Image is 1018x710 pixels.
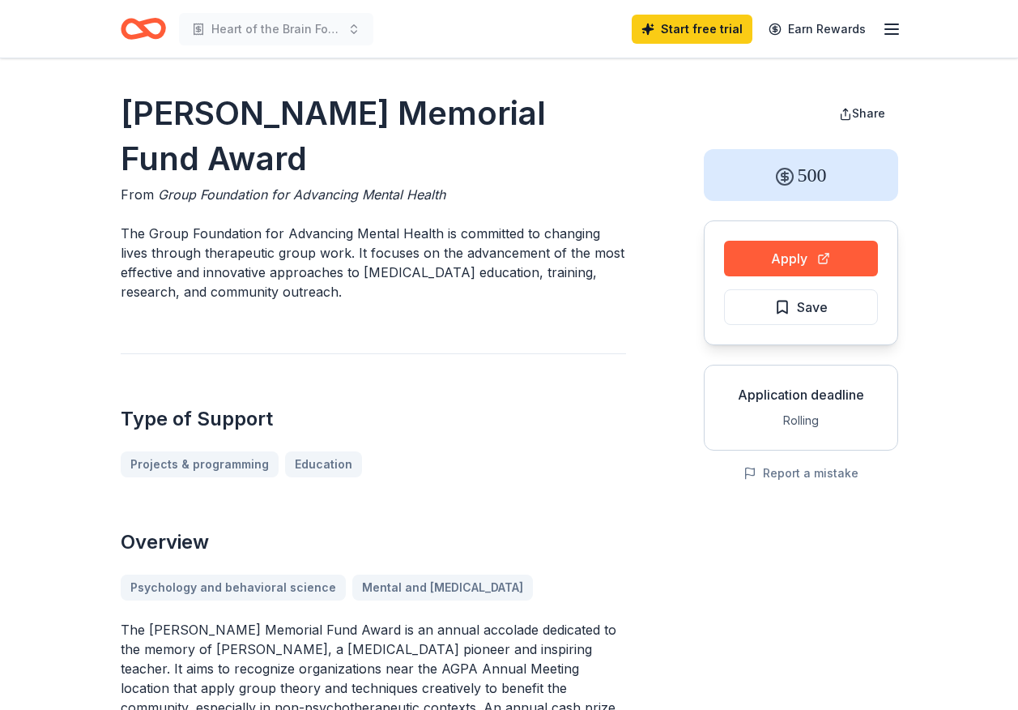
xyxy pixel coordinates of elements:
[632,15,752,44] a: Start free trial
[121,406,626,432] h2: Type of Support
[121,451,279,477] a: Projects & programming
[121,10,166,48] a: Home
[121,224,626,302] p: The Group Foundation for Advancing Mental Health is committed to changing lives through therapeut...
[121,185,626,204] div: From
[743,464,858,483] button: Report a mistake
[724,241,878,276] button: Apply
[797,297,828,318] span: Save
[704,149,898,201] div: 500
[718,411,884,430] div: Rolling
[724,289,878,325] button: Save
[852,106,885,120] span: Share
[121,529,626,555] h2: Overview
[759,15,875,44] a: Earn Rewards
[121,91,626,182] h1: [PERSON_NAME] Memorial Fund Award
[718,385,884,404] div: Application deadline
[826,97,898,130] button: Share
[211,19,341,39] span: Heart of the Brain Foundation
[179,13,373,45] button: Heart of the Brain Foundation
[285,451,362,477] a: Education
[158,186,445,203] span: Group Foundation for Advancing Mental Health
